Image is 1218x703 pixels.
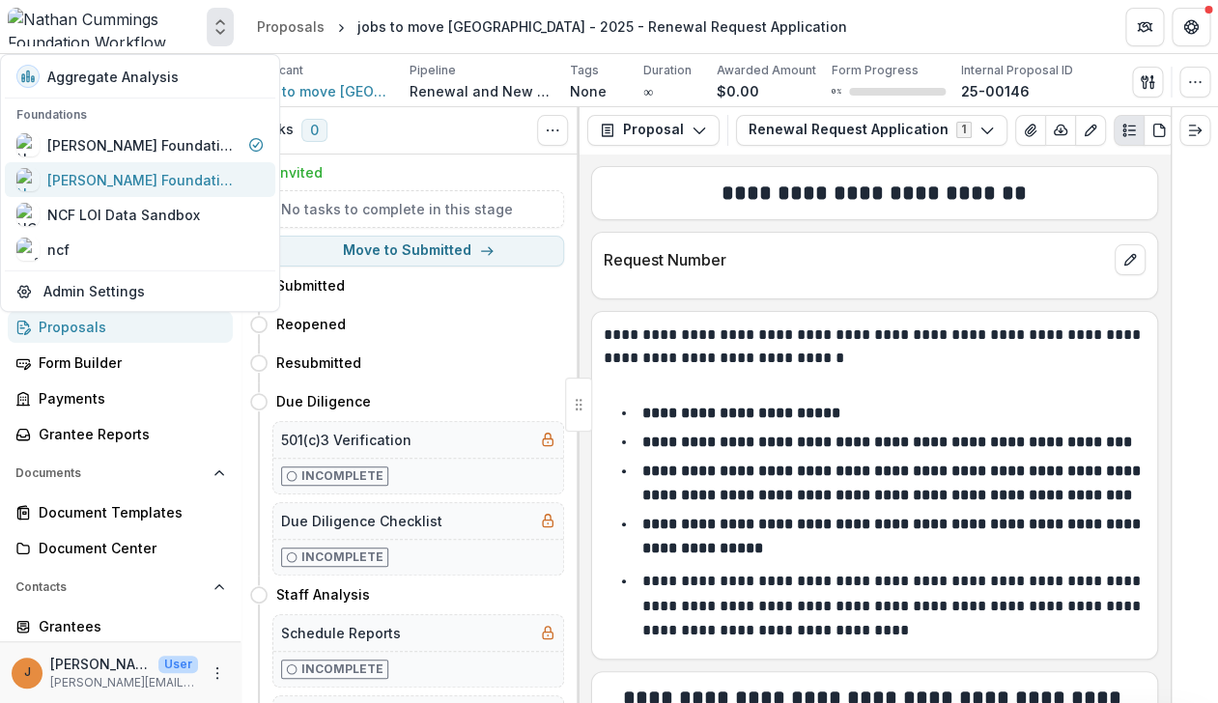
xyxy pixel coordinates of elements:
a: Form Builder [8,347,233,379]
a: Grantee Reports [8,418,233,450]
p: User [158,656,198,673]
h5: Due Diligence Checklist [281,511,442,531]
p: 25-00146 [961,81,1030,101]
div: Payments [39,388,217,408]
div: Grantees [39,616,217,636]
a: Grantees [8,610,233,642]
button: More [206,661,229,685]
span: 0 [301,119,327,142]
div: Proposals [257,16,325,37]
p: Form Progress [832,62,919,79]
button: Renewal Request Application1 [736,115,1007,146]
button: edit [1115,244,1146,275]
a: jobs to move [GEOGRAPHIC_DATA] [249,81,394,101]
button: Get Help [1172,8,1210,46]
img: Nathan Cummings Foundation Workflow Sandbox logo [8,8,199,46]
p: Awarded Amount [717,62,816,79]
h5: 501(c)3 Verification [281,430,411,450]
button: Move to Submitted [272,236,564,267]
p: Duration [643,62,692,79]
a: Payments [8,382,233,414]
p: Request Number [604,248,1107,271]
p: [PERSON_NAME] [50,654,151,674]
p: Internal Proposal ID [961,62,1073,79]
button: Partners [1125,8,1164,46]
span: Documents [15,466,206,480]
h4: Resubmitted [276,352,361,373]
div: jobs to move [GEOGRAPHIC_DATA] - 2025 - Renewal Request Application [357,16,847,37]
p: Renewal and New Grants Pipeline [410,81,554,101]
p: Incomplete [301,548,383,566]
span: Contacts [15,580,206,594]
p: 0 % [832,85,841,98]
p: Incomplete [301,467,383,485]
div: Proposals [39,317,217,337]
p: [PERSON_NAME][EMAIL_ADDRESS][PERSON_NAME][DOMAIN_NAME] [50,674,198,691]
h4: Reopened [276,314,346,334]
p: Incomplete [301,661,383,678]
div: Document Center [39,538,217,558]
button: Open entity switcher [207,8,234,46]
div: Janet [24,666,31,679]
button: PDF view [1144,115,1175,146]
p: Tags [570,62,599,79]
button: Edit as form [1075,115,1106,146]
button: View Attached Files [1015,115,1046,146]
button: Open Contacts [8,572,233,603]
h4: Due Diligence [276,391,371,411]
p: ∞ [643,81,653,101]
p: Pipeline [410,62,456,79]
button: Toggle View Cancelled Tasks [537,115,568,146]
h4: Submitted [276,275,345,295]
h5: No tasks to complete in this stage [281,199,555,219]
p: $0.00 [717,81,759,101]
h5: Schedule Reports [281,623,401,643]
button: Open Documents [8,458,233,489]
h4: Invited [276,162,323,183]
a: Proposals [8,311,233,343]
div: Grantee Reports [39,424,217,444]
h4: Staff Analysis [276,584,370,605]
div: Document Templates [39,502,217,522]
button: Proposal [587,115,720,146]
a: Document Templates [8,496,233,528]
button: Expand right [1179,115,1210,146]
div: Form Builder [39,352,217,373]
p: None [570,81,607,101]
nav: breadcrumb [249,13,855,41]
button: Plaintext view [1114,115,1145,146]
a: Document Center [8,532,233,564]
a: Proposals [249,13,332,41]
